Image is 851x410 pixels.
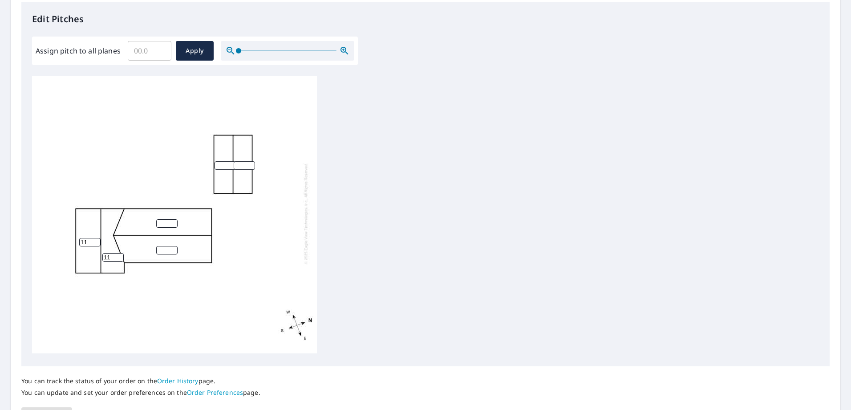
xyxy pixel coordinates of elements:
a: Order History [157,377,199,385]
p: Edit Pitches [32,12,819,26]
span: Apply [183,45,207,57]
label: Assign pitch to all planes [36,45,121,56]
input: 00.0 [128,38,171,63]
button: Apply [176,41,214,61]
p: You can track the status of your order on the page. [21,377,260,385]
p: You can update and set your order preferences on the page. [21,389,260,397]
a: Order Preferences [187,388,243,397]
